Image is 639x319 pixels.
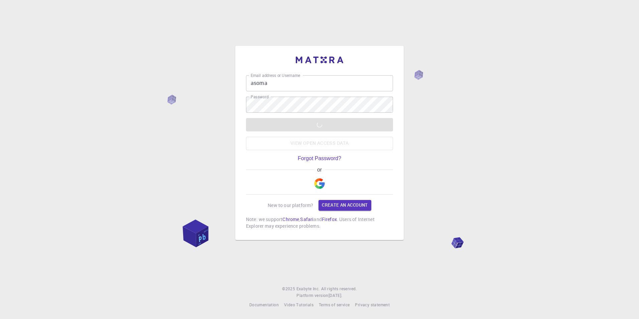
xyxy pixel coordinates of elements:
a: Exabyte Inc. [296,286,320,292]
a: Firefox [322,216,337,222]
a: Forgot Password? [298,155,341,162]
a: [DATE]. [329,292,343,299]
span: Exabyte Inc. [296,286,320,291]
p: New to our platform? [268,202,313,209]
span: Privacy statement [355,302,390,307]
span: Terms of service [319,302,350,307]
a: Terms of service [319,302,350,308]
span: © 2025 [282,286,296,292]
span: Documentation [249,302,279,307]
span: or [314,167,325,173]
span: Video Tutorials [284,302,313,307]
a: Video Tutorials [284,302,313,308]
span: Platform version [296,292,328,299]
a: Chrome [282,216,299,222]
p: Note: we support , and . Users of Internet Explorer may experience problems. [246,216,393,229]
span: All rights reserved. [321,286,357,292]
a: Safari [300,216,313,222]
a: Privacy statement [355,302,390,308]
label: Password [251,94,268,100]
a: Create an account [318,200,371,211]
img: Google [314,178,325,189]
span: [DATE] . [329,293,343,298]
a: Documentation [249,302,279,308]
label: Email address or Username [251,73,300,78]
